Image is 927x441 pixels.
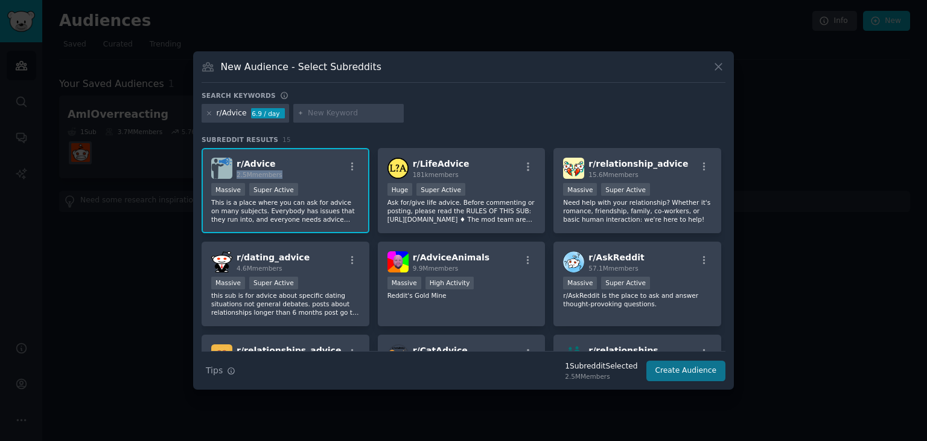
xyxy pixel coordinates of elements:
[588,265,638,272] span: 57.1M members
[563,291,712,308] p: r/AskReddit is the place to ask and answer thought-provoking questions.
[413,253,489,262] span: r/ AdviceAnimals
[588,171,638,178] span: 15.6M members
[211,344,232,365] img: relationships_advice
[237,159,276,169] span: r/ Advice
[387,183,413,196] div: Huge
[565,372,637,381] div: 2.5M Members
[601,183,650,196] div: Super Active
[237,253,310,262] span: r/ dating_advice
[425,277,474,289] div: High Activity
[565,361,637,372] div: 1 Subreddit Selected
[251,108,285,119] div: 6.9 / day
[387,251,409,272] img: AdviceAnimals
[202,360,240,381] button: Tips
[237,265,282,272] span: 4.6M members
[563,183,597,196] div: Massive
[563,158,584,179] img: relationship_advice
[413,265,459,272] span: 9.9M members
[202,135,278,144] span: Subreddit Results
[563,251,584,272] img: AskReddit
[237,346,341,355] span: r/ relationships_advice
[211,277,245,289] div: Massive
[211,251,232,272] img: dating_advice
[308,108,400,119] input: New Keyword
[413,171,459,178] span: 181k members
[387,198,536,224] p: Ask for/give life advice. Before commenting or posting, please read the RULES OF THIS SUB: [URL][...
[646,361,726,381] button: Create Audience
[387,158,409,179] img: LifeAdvice
[413,346,468,355] span: r/ CatAdvice
[249,277,298,289] div: Super Active
[217,108,247,119] div: r/Advice
[387,344,409,365] img: CatAdvice
[588,159,688,169] span: r/ relationship_advice
[413,159,470,169] span: r/ LifeAdvice
[588,253,644,262] span: r/ AskReddit
[601,277,650,289] div: Super Active
[237,171,282,178] span: 2.5M members
[563,277,597,289] div: Massive
[206,364,223,377] span: Tips
[282,136,291,143] span: 15
[211,291,360,317] p: this sub is for advice about specific dating situations not general debates. posts about relation...
[211,183,245,196] div: Massive
[202,91,276,100] h3: Search keywords
[249,183,298,196] div: Super Active
[588,346,658,355] span: r/ relationships
[211,198,360,224] p: This is a place where you can ask for advice on many subjects. Everybody has issues that they run...
[221,60,381,73] h3: New Audience - Select Subreddits
[563,198,712,224] p: Need help with your relationship? Whether it's romance, friendship, family, co-workers, or basic ...
[211,158,232,179] img: Advice
[416,183,465,196] div: Super Active
[563,344,584,365] img: relationships
[387,291,536,300] p: Reddit's Gold Mine
[387,277,421,289] div: Massive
